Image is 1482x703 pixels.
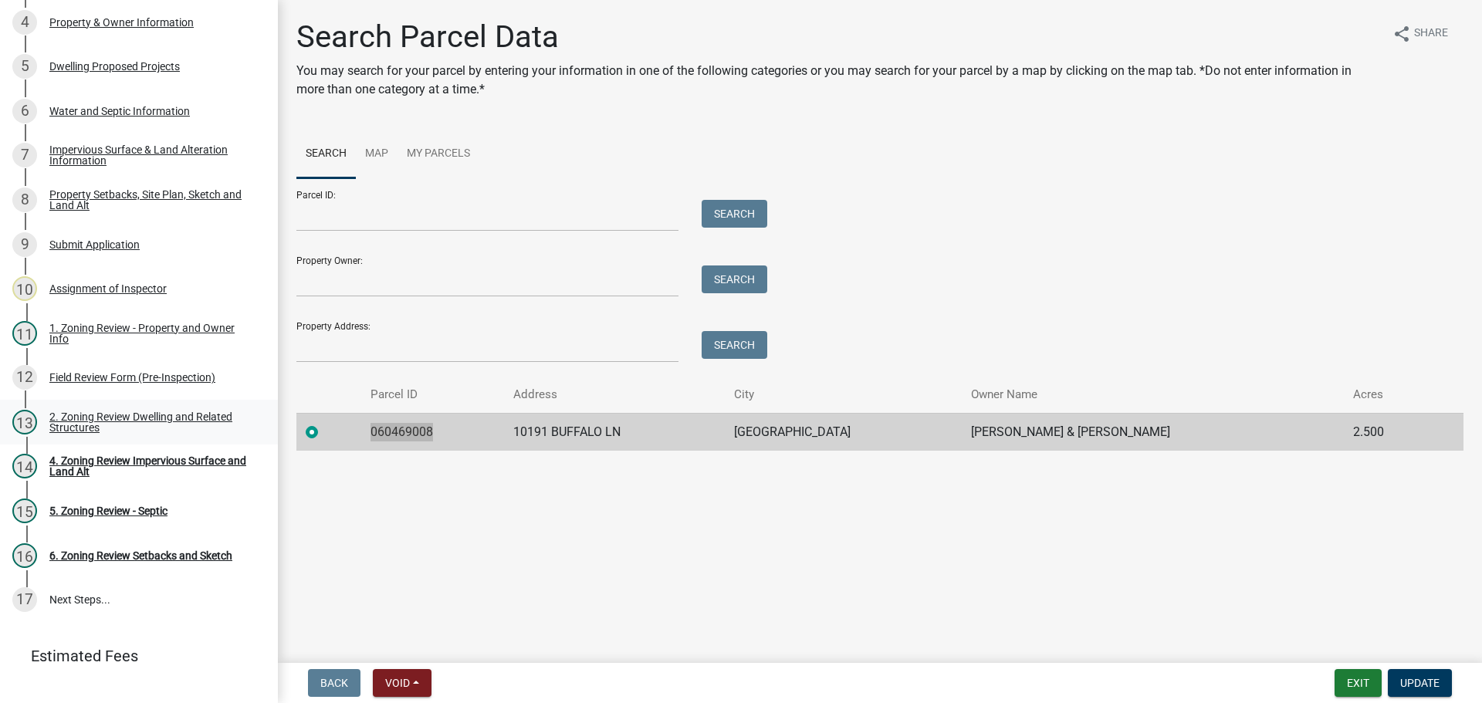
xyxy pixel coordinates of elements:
div: 6 [12,99,37,123]
button: Void [373,669,431,697]
a: Map [356,130,398,179]
th: Owner Name [962,377,1344,413]
span: Void [385,677,410,689]
button: Exit [1335,669,1382,697]
span: Back [320,677,348,689]
button: Search [702,331,767,359]
div: Property Setbacks, Site Plan, Sketch and Land Alt [49,189,253,211]
div: 6. Zoning Review Setbacks and Sketch [49,550,232,561]
div: 15 [12,499,37,523]
div: 8 [12,188,37,212]
div: 14 [12,454,37,478]
div: 2. Zoning Review Dwelling and Related Structures [49,411,253,433]
div: 17 [12,587,37,612]
div: Water and Septic Information [49,106,190,117]
td: 060469008 [361,413,503,451]
div: Assignment of Inspector [49,283,167,294]
div: Dwelling Proposed Projects [49,61,180,72]
th: Address [504,377,725,413]
a: Estimated Fees [12,640,253,671]
div: 5 [12,54,37,79]
button: Update [1388,669,1452,697]
div: 5. Zoning Review - Septic [49,505,167,516]
div: Impervious Surface & Land Alteration Information [49,144,253,166]
div: 7 [12,143,37,167]
div: 9 [12,232,37,257]
i: share [1392,25,1411,43]
button: Search [702,200,767,228]
th: City [725,377,962,413]
td: 10191 BUFFALO LN [504,413,725,451]
button: Search [702,265,767,293]
span: Update [1400,677,1440,689]
p: You may search for your parcel by entering your information in one of the following categories or... [296,62,1380,99]
div: 13 [12,410,37,434]
div: Property & Owner Information [49,17,194,28]
span: Share [1414,25,1448,43]
div: 12 [12,365,37,390]
div: Field Review Form (Pre-Inspection) [49,372,215,383]
div: 4 [12,10,37,35]
th: Parcel ID [361,377,503,413]
div: 4. Zoning Review Impervious Surface and Land Alt [49,455,253,477]
button: shareShare [1380,19,1460,49]
td: 2.500 [1344,413,1430,451]
div: 10 [12,276,37,301]
div: 16 [12,543,37,568]
th: Acres [1344,377,1430,413]
h1: Search Parcel Data [296,19,1380,56]
td: [PERSON_NAME] & [PERSON_NAME] [962,413,1344,451]
button: Back [308,669,360,697]
div: 1. Zoning Review - Property and Owner Info [49,323,253,344]
div: Submit Application [49,239,140,250]
div: 11 [12,321,37,346]
td: [GEOGRAPHIC_DATA] [725,413,962,451]
a: Search [296,130,356,179]
a: My Parcels [398,130,479,179]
